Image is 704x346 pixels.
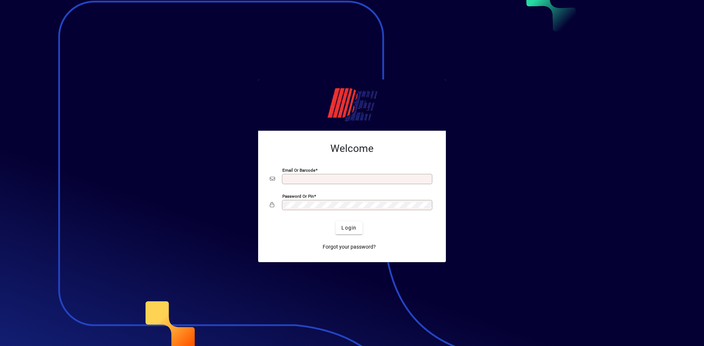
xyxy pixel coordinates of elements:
mat-label: Email or Barcode [282,168,315,173]
h2: Welcome [270,142,434,155]
span: Forgot your password? [323,243,376,251]
mat-label: Password or Pin [282,194,314,199]
button: Login [335,221,362,234]
span: Login [341,224,356,232]
a: Forgot your password? [320,240,379,253]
